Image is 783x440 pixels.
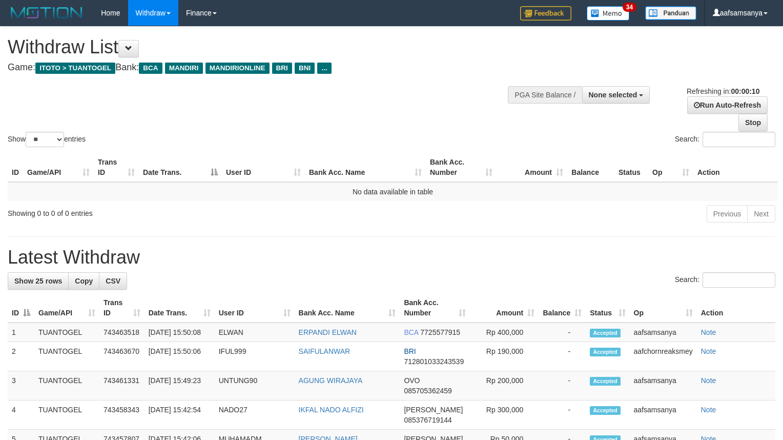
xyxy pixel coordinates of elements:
span: ... [317,63,331,74]
th: Date Trans.: activate to sort column ascending [145,293,215,323]
th: Trans ID: activate to sort column ascending [99,293,145,323]
td: 4 [8,401,34,430]
td: aafchornreaksmey [630,342,697,371]
a: Show 25 rows [8,272,69,290]
th: Game/API: activate to sort column ascending [34,293,99,323]
a: Note [701,347,716,355]
td: - [539,401,586,430]
span: Copy 7725577915 to clipboard [420,328,460,336]
span: OVO [404,376,420,385]
td: ELWAN [215,323,295,342]
th: Game/API: activate to sort column ascending [23,153,94,182]
td: TUANTOGEL [34,342,99,371]
td: Rp 200,000 [470,371,539,401]
a: Previous [707,205,748,223]
td: TUANTOGEL [34,371,99,401]
img: MOTION_logo.png [8,5,86,21]
th: Bank Acc. Number: activate to sort column ascending [426,153,497,182]
td: NADO27 [215,401,295,430]
a: Copy [68,272,99,290]
span: [PERSON_NAME] [404,406,463,414]
th: User ID: activate to sort column ascending [215,293,295,323]
a: SAIFULANWAR [299,347,351,355]
td: IFUL999 [215,342,295,371]
span: ITOTO > TUANTOGEL [35,63,115,74]
span: BCA [404,328,418,336]
td: Rp 190,000 [470,342,539,371]
h1: Withdraw List [8,37,512,57]
td: aafsamsanya [630,323,697,342]
span: Accepted [590,329,621,337]
th: Bank Acc. Name: activate to sort column ascending [295,293,400,323]
th: Op: activate to sort column ascending [648,153,693,182]
td: UNTUNG90 [215,371,295,401]
span: Show 25 rows [14,277,62,285]
a: ERPANDI ELWAN [299,328,357,336]
span: None selected [589,91,637,99]
th: Status [614,153,648,182]
a: Run Auto-Refresh [687,96,768,114]
th: ID: activate to sort column descending [8,293,34,323]
a: AGUNG WIRAJAYA [299,376,363,385]
span: 34 [623,3,636,12]
div: Showing 0 to 0 of 0 entries [8,204,319,218]
td: - [539,342,586,371]
a: Stop [738,114,768,131]
td: 743458343 [99,401,145,430]
td: - [539,371,586,401]
a: Note [701,376,716,385]
td: [DATE] 15:42:54 [145,401,215,430]
button: None selected [582,86,650,104]
td: 3 [8,371,34,401]
input: Search: [703,132,775,147]
span: MANDIRIONLINE [205,63,270,74]
th: Status: activate to sort column ascending [586,293,629,323]
span: Accepted [590,377,621,386]
img: panduan.png [645,6,696,20]
td: aafsamsanya [630,401,697,430]
span: Accepted [590,348,621,356]
a: Note [701,406,716,414]
span: Copy [75,277,93,285]
span: BRI [404,347,416,355]
th: Trans ID: activate to sort column ascending [94,153,139,182]
td: 2 [8,342,34,371]
th: Action [697,293,775,323]
a: Note [701,328,716,336]
th: Balance: activate to sort column ascending [539,293,586,323]
a: IKFAL NADO ALFIZI [299,406,364,414]
td: TUANTOGEL [34,323,99,342]
span: Copy 712801033243539 to clipboard [404,357,464,366]
th: Bank Acc. Number: activate to sort column ascending [400,293,469,323]
span: Refreshing in: [687,87,759,95]
td: TUANTOGEL [34,401,99,430]
span: BRI [272,63,292,74]
th: Op: activate to sort column ascending [630,293,697,323]
td: aafsamsanya [630,371,697,401]
span: MANDIRI [165,63,203,74]
label: Search: [675,272,775,288]
th: Bank Acc. Name: activate to sort column ascending [305,153,426,182]
label: Search: [675,132,775,147]
th: Date Trans.: activate to sort column descending [139,153,222,182]
td: [DATE] 15:49:23 [145,371,215,401]
td: 743461331 [99,371,145,401]
strong: 00:00:10 [731,87,759,95]
input: Search: [703,272,775,288]
th: Amount: activate to sort column ascending [497,153,567,182]
td: [DATE] 15:50:06 [145,342,215,371]
span: Copy 085705362459 to clipboard [404,387,451,395]
select: Showentries [26,132,64,147]
td: Rp 300,000 [470,401,539,430]
th: User ID: activate to sort column ascending [222,153,305,182]
img: Feedback.jpg [520,6,571,21]
a: CSV [99,272,127,290]
h4: Game: Bank: [8,63,512,73]
td: 1 [8,323,34,342]
span: Accepted [590,406,621,415]
img: Button%20Memo.svg [587,6,630,21]
th: ID [8,153,23,182]
td: No data available in table [8,182,778,201]
h1: Latest Withdraw [8,247,775,268]
span: BNI [295,63,315,74]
